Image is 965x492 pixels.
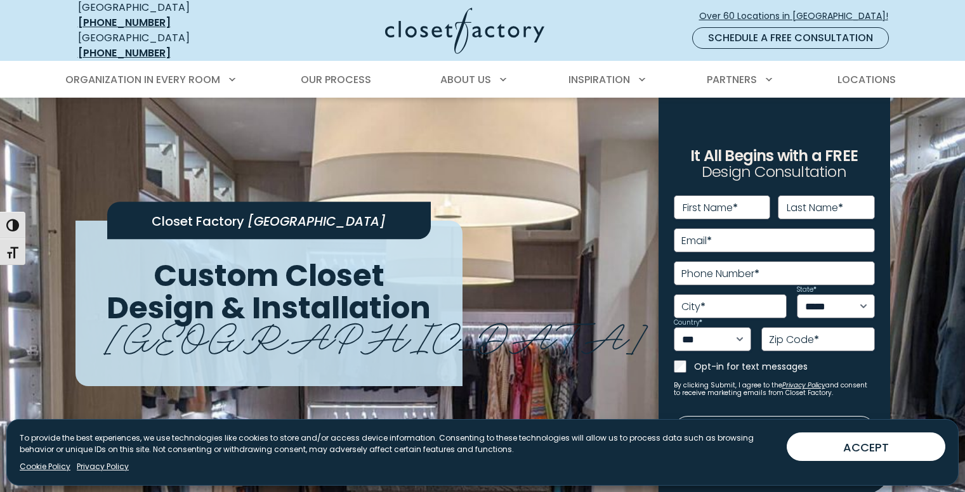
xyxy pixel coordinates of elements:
[247,212,386,230] span: [GEOGRAPHIC_DATA]
[107,254,431,329] span: Custom Closet Design & Installation
[78,15,171,30] a: [PHONE_NUMBER]
[78,46,171,60] a: [PHONE_NUMBER]
[837,72,896,87] span: Locations
[681,302,706,312] label: City
[782,380,825,390] a: Privacy Policy
[681,236,712,246] label: Email
[674,416,875,444] button: Submit
[690,145,858,166] span: It All Begins with a FREE
[787,203,843,213] label: Last Name
[787,432,945,461] button: ACCEPT
[692,27,889,49] a: Schedule a Free Consultation
[568,72,630,87] span: Inspiration
[702,162,846,183] span: Design Consultation
[699,10,898,23] span: Over 60 Locations in [GEOGRAPHIC_DATA]!
[65,72,220,87] span: Organization in Every Room
[674,320,702,326] label: Country
[674,382,875,397] small: By clicking Submit, I agree to the and consent to receive marketing emails from Closet Factory.
[385,8,544,54] img: Closet Factory Logo
[699,5,899,27] a: Over 60 Locations in [GEOGRAPHIC_DATA]!
[681,269,759,279] label: Phone Number
[707,72,757,87] span: Partners
[769,335,819,345] label: Zip Code
[301,72,371,87] span: Our Process
[20,461,70,472] a: Cookie Policy
[694,360,875,373] label: Opt-in for text messages
[152,212,244,230] span: Closet Factory
[440,72,491,87] span: About Us
[56,62,909,98] nav: Primary Menu
[77,461,129,472] a: Privacy Policy
[797,287,817,293] label: State
[683,203,738,213] label: First Name
[105,305,647,363] span: [GEOGRAPHIC_DATA]
[20,432,777,455] p: To provide the best experiences, we use technologies like cookies to store and/or access device i...
[78,30,262,61] div: [GEOGRAPHIC_DATA]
